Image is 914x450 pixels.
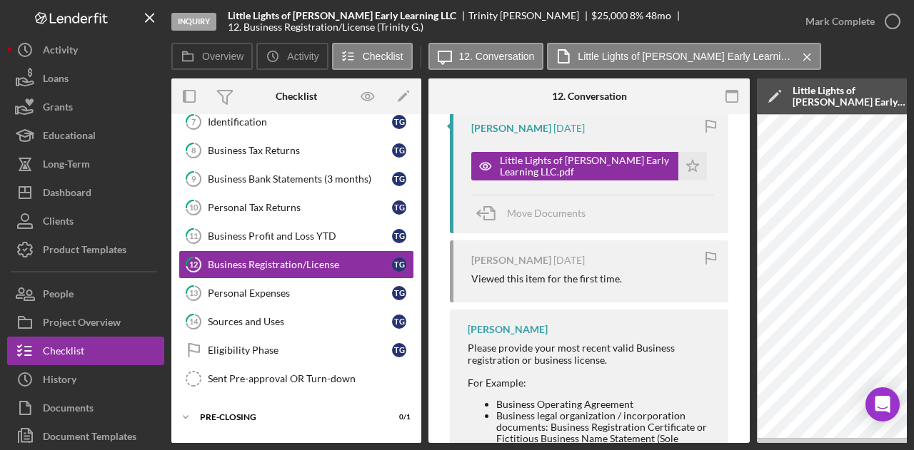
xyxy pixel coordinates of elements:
[392,343,406,357] div: T G
[208,173,392,185] div: Business Bank Statements (3 months)
[553,123,585,134] time: 2025-09-29 02:07
[200,413,375,421] div: Pre-Closing
[43,121,96,153] div: Educational
[43,64,69,96] div: Loans
[43,337,84,369] div: Checklist
[7,394,164,422] a: Documents
[392,172,406,186] div: T G
[392,229,406,243] div: T G
[171,43,253,70] button: Overview
[179,250,414,279] a: 12Business Registration/LicenseTG
[256,43,328,70] button: Activity
[179,165,414,193] a: 9Business Bank Statements (3 months)TG
[208,202,392,213] div: Personal Tax Returns
[179,136,414,165] a: 8Business Tax ReturnsTG
[202,51,243,62] label: Overview
[7,121,164,150] button: Educational
[471,255,551,266] div: [PERSON_NAME]
[208,116,392,128] div: Identification
[459,51,535,62] label: 12. Conversation
[208,316,392,327] div: Sources and Uses
[7,337,164,365] button: Checklist
[208,344,392,356] div: Eligibility Phase
[191,117,196,126] tspan: 7
[287,51,318,62] label: Activity
[276,91,317,102] div: Checklist
[646,10,671,21] div: 48 mo
[43,93,73,125] div: Grants
[208,145,392,156] div: Business Tax Returns
[547,43,821,70] button: Little Lights of [PERSON_NAME] Early Learning LLC.pdf
[468,10,591,21] div: Trinity [PERSON_NAME]
[208,259,392,270] div: Business Registration/License
[43,178,91,210] div: Dashboard
[392,286,406,300] div: T G
[191,145,196,155] tspan: 8
[191,174,196,183] tspan: 9
[7,280,164,308] button: People
[43,207,74,239] div: Clients
[392,200,406,215] div: T G
[468,324,548,335] div: [PERSON_NAME]
[552,91,627,102] div: 12. Conversation
[468,377,714,389] div: For Example:
[189,231,198,240] tspan: 11
[553,255,585,266] time: 2025-09-29 02:03
[208,230,392,242] div: Business Profit and Loss YTD
[7,365,164,394] button: History
[171,13,216,31] div: Inquiry
[591,9,628,21] span: $25,000
[805,7,875,36] div: Mark Complete
[392,257,406,272] div: T G
[500,155,671,178] div: Little Lights of [PERSON_NAME] Early Learning LLC.pdf
[7,150,164,178] button: Long-Term
[630,10,643,21] div: 8 %
[189,288,198,297] tspan: 13
[43,150,90,182] div: Long-Term
[392,315,406,329] div: T G
[228,10,456,21] b: Little Lights of [PERSON_NAME] Early Learning LLC
[43,280,74,312] div: People
[179,222,414,250] a: 11Business Profit and Loss YTDTG
[468,342,714,377] div: Please provide your most recent valid Business registration or business license.
[7,308,164,337] button: Project Overview
[471,152,707,180] button: Little Lights of [PERSON_NAME] Early Learning LLC.pdf
[189,260,198,269] tspan: 12
[7,207,164,235] button: Clients
[7,36,164,64] button: Activity
[179,336,414,364] a: Eligibility PhaseTG
[228,21,423,33] div: 12. Business Registration/License (Trinity G.)
[496,399,714,410] li: Business Operating Agreement
[7,235,164,264] button: Product Templates
[179,108,414,136] a: 7IdentificationTG
[7,64,164,93] button: Loans
[7,93,164,121] button: Grants
[43,36,78,68] div: Activity
[179,364,414,393] a: Sent Pre-approval OR Turn-down
[43,235,126,267] div: Product Templates
[189,203,199,212] tspan: 10
[208,373,413,384] div: Sent Pre-approval OR Turn-down
[43,365,76,397] div: History
[43,308,121,340] div: Project Overview
[471,273,622,285] div: Viewed this item for the first time.
[392,143,406,158] div: T G
[189,317,199,326] tspan: 14
[179,193,414,222] a: 10Personal Tax ReturnsTG
[208,287,392,299] div: Personal Expenses
[428,43,544,70] button: 12. Conversation
[7,178,164,207] button: Dashboard
[865,387,900,421] div: Open Intercom Messenger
